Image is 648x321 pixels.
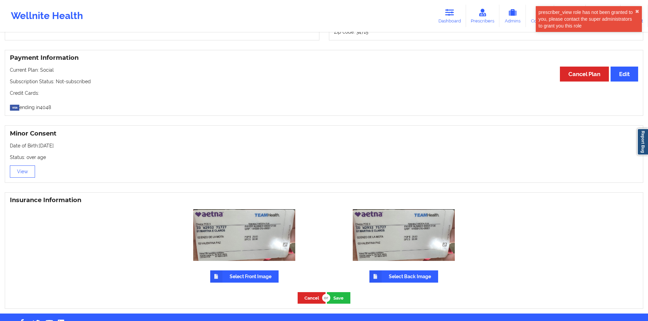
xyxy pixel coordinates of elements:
[10,165,35,178] button: View
[560,67,609,81] button: Cancel Plan
[10,142,638,149] p: Date of Birth: [DATE]
[10,130,638,138] h3: Minor Consent
[193,209,295,261] img: Avatar
[10,78,638,85] p: Subscription Status: Not-subscribed
[635,9,639,14] button: close
[10,90,638,96] p: Credit Cards:
[499,5,526,27] a: Admins
[10,196,638,204] h3: Insurance Information
[526,5,554,27] a: Coaches
[10,67,638,73] p: Current Plan: Social
[369,270,438,283] label: Select Back Image
[210,270,279,283] label: Select Front Image
[637,128,648,155] a: Report Bug
[353,209,455,261] img: Avatar
[433,5,466,27] a: Dashboard
[611,67,638,81] button: Edit
[10,154,638,161] p: Status: over age
[10,54,638,62] h3: Payment Information
[10,101,638,111] p: ending in 4048
[298,292,326,303] button: Cancel
[538,9,635,29] div: prescriber_view role has not been granted to you, please contact the super administrators to gran...
[466,5,500,27] a: Prescribers
[327,292,350,303] button: Save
